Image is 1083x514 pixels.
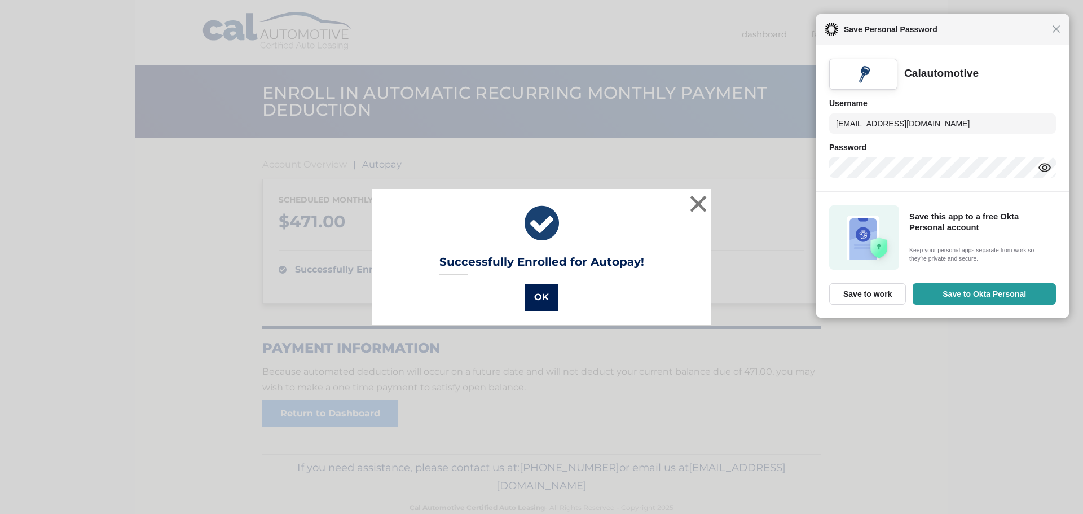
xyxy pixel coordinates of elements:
h6: Password [829,140,1056,154]
button: Save to Okta Personal [913,283,1056,305]
span: Save Personal Password [838,23,1052,36]
div: Calautomotive [904,67,979,81]
img: dgKEgQAAAAZJREFUAwBOzte8WjZTVQAAAABJRU5ErkJggg== [853,64,873,84]
h3: Successfully Enrolled for Autopay! [439,255,644,275]
h5: Save this app to a free Okta Personal account [909,212,1053,234]
span: Keep your personal apps separate from work so they're private and secure. [909,246,1053,263]
button: OK [525,284,558,311]
button: Save to work [829,283,906,305]
h6: Username [829,96,1056,110]
span: Close [1052,25,1060,33]
button: × [687,192,710,215]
